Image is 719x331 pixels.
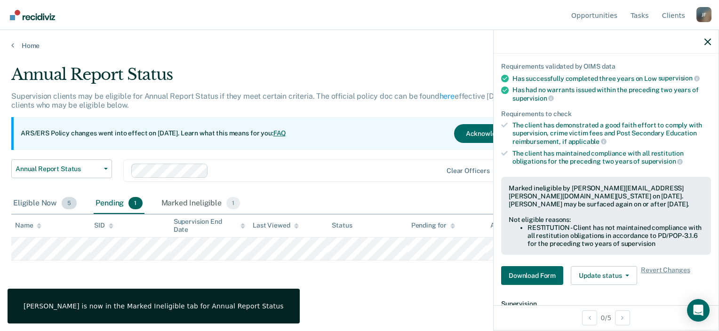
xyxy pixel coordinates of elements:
div: Name [15,221,41,229]
dt: Supervision [501,300,711,308]
button: Download Form [501,266,563,285]
div: Marked Ineligible [160,193,242,214]
p: Supervision clients may be eligible for Annual Report Status if they meet certain criteria. The o... [11,92,538,110]
div: Requirements to check [501,110,711,118]
div: Clear officers [447,167,490,175]
button: Next Opportunity [615,310,630,325]
div: Pending for [411,221,455,229]
span: supervision [658,74,700,82]
span: Revert Changes [641,266,690,285]
span: supervision [512,95,554,102]
div: Has had no warrants issued within the preceding two years of [512,86,711,102]
a: FAQ [273,129,287,137]
div: [PERSON_NAME] is now in the Marked Ineligible tab for Annual Report Status [24,302,284,310]
div: Eligible Now [11,193,79,214]
span: Annual Report Status [16,165,100,173]
div: Not eligible reasons: [509,216,703,224]
span: 5 [62,197,77,209]
span: 1 [128,197,142,209]
span: supervision [641,158,683,165]
div: Last Viewed [253,221,298,229]
div: Marked ineligible by [PERSON_NAME][EMAIL_ADDRESS][PERSON_NAME][DOMAIN_NAME][US_STATE] on [DATE]. ... [509,184,703,208]
div: 0 / 5 [494,305,719,330]
div: Open Intercom Messenger [687,299,710,322]
div: Pending [94,193,144,214]
button: Previous Opportunity [582,310,597,325]
a: Navigate to form link [501,266,567,285]
div: Status [332,221,352,229]
div: Annual Report Status [11,65,551,92]
div: SID [94,221,113,229]
button: Profile dropdown button [696,7,711,22]
img: Recidiviz [10,10,55,20]
button: Update status [571,266,637,285]
div: Has successfully completed three years on Low [512,74,711,83]
div: Supervision End Date [174,218,245,234]
button: Acknowledge & Close [454,124,543,143]
div: Assigned to [490,221,535,229]
a: Home [11,41,708,50]
div: Requirements validated by OIMS data [501,63,711,71]
span: 1 [226,197,240,209]
p: ARS/ERS Policy changes went into effect on [DATE]. Learn what this means for you: [21,129,286,138]
li: RESTITUTION - Client has not maintained compliance with all restitution obligations in accordance... [527,224,703,247]
div: The client has demonstrated a good faith effort to comply with supervision, crime victim fees and... [512,121,711,145]
div: J F [696,7,711,22]
div: The client has maintained compliance with all restitution obligations for the preceding two years of [512,150,711,165]
span: applicable [568,138,607,145]
a: here [439,92,455,101]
